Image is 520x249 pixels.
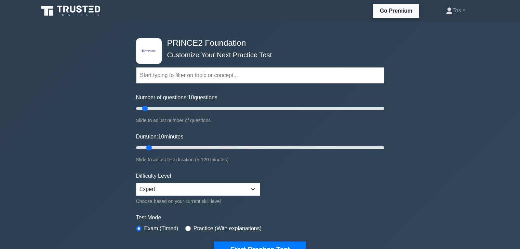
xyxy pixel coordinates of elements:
a: Go Premium [376,6,416,15]
label: Exam (Timed) [144,224,178,233]
span: 10 [188,94,194,100]
input: Start typing to filter on topic or concept... [136,67,384,84]
div: Slide to adjust number of questions [136,116,384,124]
div: Choose based on your current skill level [136,197,260,205]
label: Test Mode [136,214,384,222]
div: Slide to adjust test duration (5-120 minutes) [136,156,384,164]
a: Tos [429,4,482,17]
label: Number of questions: questions [136,93,217,102]
label: Duration: minutes [136,133,184,141]
label: Difficulty Level [136,172,171,180]
h4: PRINCE2 Foundation [164,38,351,48]
label: Practice (With explanations) [194,224,262,233]
span: 10 [158,134,164,140]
